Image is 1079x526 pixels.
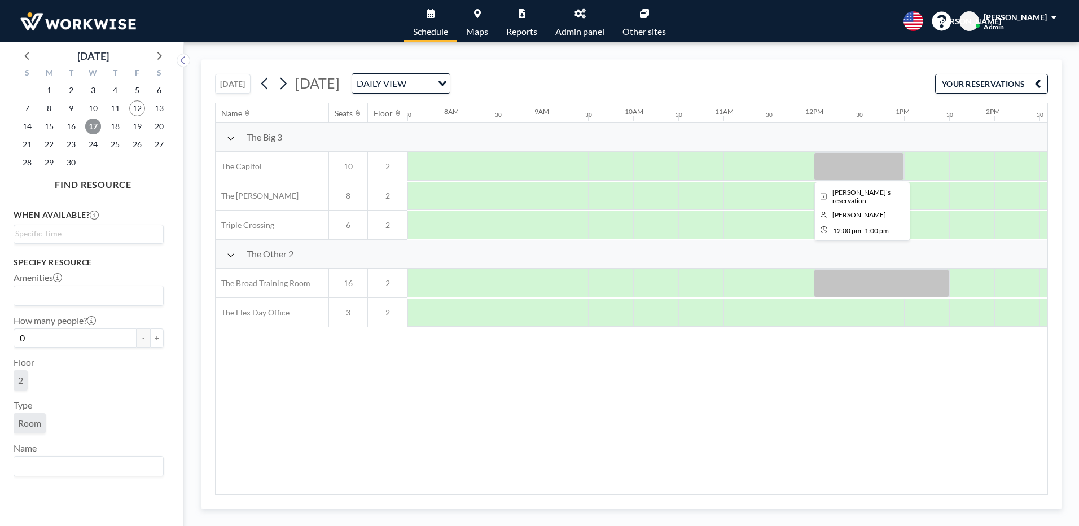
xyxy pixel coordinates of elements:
span: Admin panel [555,27,604,36]
div: Search for option [14,457,163,476]
span: Tuesday, September 9, 2025 [63,100,79,116]
div: 1PM [896,107,910,116]
input: Search for option [15,459,157,474]
span: Saturday, September 6, 2025 [151,82,167,98]
div: Name [221,108,242,119]
span: Wednesday, September 24, 2025 [85,137,101,152]
span: 1:00 PM [865,226,889,235]
span: Monday, September 8, 2025 [41,100,57,116]
div: T [104,67,126,81]
span: 2 [368,161,407,172]
span: 2 [368,278,407,288]
span: Sunday, September 21, 2025 [19,137,35,152]
span: The Other 2 [247,248,293,260]
div: F [126,67,148,81]
div: 30 [856,111,863,119]
span: The Flex Day Office [216,308,290,318]
span: Saturday, September 20, 2025 [151,119,167,134]
div: T [60,67,82,81]
span: Tuesday, September 2, 2025 [63,82,79,98]
span: Wayne's reservation [832,188,891,205]
span: 2 [18,375,23,386]
div: W [82,67,104,81]
span: Friday, September 19, 2025 [129,119,145,134]
div: 30 [766,111,773,119]
span: 2 [368,308,407,318]
span: 10 [329,161,367,172]
button: + [150,328,164,348]
label: Amenities [14,272,62,283]
div: M [38,67,60,81]
span: 6 [329,220,367,230]
span: Friday, September 5, 2025 [129,82,145,98]
span: Tuesday, September 16, 2025 [63,119,79,134]
span: Thursday, September 4, 2025 [107,82,123,98]
span: Wednesday, September 10, 2025 [85,100,101,116]
span: Monday, September 15, 2025 [41,119,57,134]
span: The Capitol [216,161,262,172]
span: The Big 3 [247,131,282,143]
div: 10AM [625,107,643,116]
div: 2PM [986,107,1000,116]
div: 30 [405,111,411,119]
span: Wayne Bullis [832,211,886,219]
button: - [137,328,150,348]
label: Type [14,400,32,411]
span: Monday, September 29, 2025 [41,155,57,170]
span: Reports [506,27,537,36]
span: Admin [984,23,1004,31]
h3: Specify resource [14,257,164,268]
div: 30 [1037,111,1043,119]
span: Saturday, September 13, 2025 [151,100,167,116]
span: Thursday, September 25, 2025 [107,137,123,152]
span: Tuesday, September 23, 2025 [63,137,79,152]
span: The Broad Training Room [216,278,310,288]
span: Monday, September 22, 2025 [41,137,57,152]
div: 30 [585,111,592,119]
span: The [PERSON_NAME] [216,191,299,201]
div: Search for option [14,286,163,305]
span: Wednesday, September 3, 2025 [85,82,101,98]
input: Search for option [410,76,431,91]
div: 30 [495,111,502,119]
input: Search for option [15,288,157,303]
div: 9AM [534,107,549,116]
span: 16 [329,278,367,288]
h4: FIND RESOURCE [14,174,173,190]
button: [DATE] [215,74,251,94]
div: Search for option [352,74,450,93]
img: organization-logo [18,10,138,33]
span: Thursday, September 11, 2025 [107,100,123,116]
span: DAILY VIEW [354,76,409,91]
label: Floor [14,357,34,368]
div: [DATE] [77,48,109,64]
span: [DATE] [295,74,340,91]
span: Triple Crossing [216,220,274,230]
span: [PERSON_NAME] [984,12,1047,22]
label: How many people? [14,315,96,326]
span: Maps [466,27,488,36]
div: 11AM [715,107,734,116]
label: Name [14,442,37,454]
span: 2 [368,220,407,230]
span: 8 [329,191,367,201]
div: S [16,67,38,81]
span: Sunday, September 28, 2025 [19,155,35,170]
span: [PERSON_NAME] [938,16,1001,27]
div: 30 [946,111,953,119]
span: Sunday, September 14, 2025 [19,119,35,134]
span: 2 [368,191,407,201]
span: Schedule [413,27,448,36]
span: 3 [329,308,367,318]
span: Tuesday, September 30, 2025 [63,155,79,170]
span: Friday, September 12, 2025 [129,100,145,116]
span: Thursday, September 18, 2025 [107,119,123,134]
span: Other sites [622,27,666,36]
span: Monday, September 1, 2025 [41,82,57,98]
span: Wednesday, September 17, 2025 [85,119,101,134]
span: 12:00 PM [833,226,861,235]
span: Friday, September 26, 2025 [129,137,145,152]
div: Seats [335,108,353,119]
div: Search for option [14,225,163,242]
input: Search for option [15,227,157,240]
